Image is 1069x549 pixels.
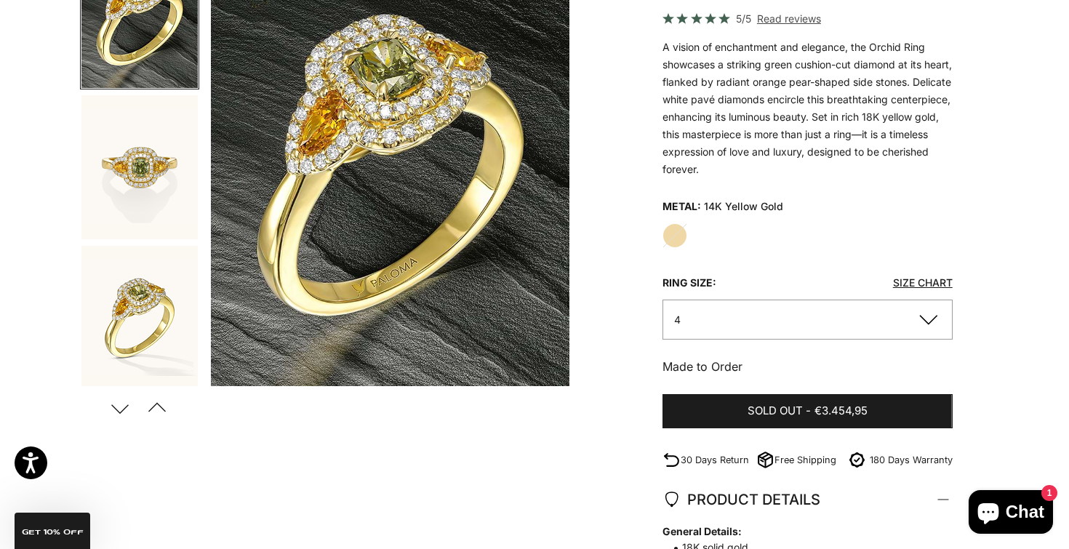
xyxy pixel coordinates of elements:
inbox-online-store-chat: Shopify online store chat [964,490,1057,537]
span: Read reviews [757,10,821,27]
p: 180 Days Warranty [870,452,953,468]
span: 4 [674,313,681,326]
button: Go to item 2 [80,94,199,241]
a: 5/5 Read reviews [662,10,953,27]
span: GET 10% Off [22,529,84,536]
p: 30 Days Return [681,452,749,468]
strong: General Details: [662,524,938,540]
legend: Ring Size: [662,272,716,294]
a: Size Chart [893,276,953,289]
p: Made to Order [662,357,953,376]
span: Sold out [748,402,803,420]
img: #YellowGold #WhiteGold #RoseGold [81,246,198,390]
summary: PRODUCT DETAILS [662,473,953,526]
img: #YellowGold #WhiteGold #RoseGold [81,95,198,239]
p: Free Shipping [774,452,836,468]
span: €3.454,95 [814,402,868,420]
button: Sold out-€3.454,95 [662,394,953,429]
div: GET 10% Off [15,513,90,549]
legend: Metal: [662,196,701,217]
button: Go to item 3 [80,244,199,391]
span: PRODUCT DETAILS [662,487,820,512]
button: 4 [662,300,953,340]
variant-option-value: 14K Yellow Gold [704,196,783,217]
p: A vision of enchantment and elegance, the Orchid Ring showcases a striking green cushion-cut diam... [662,39,953,178]
span: 5/5 [736,10,751,27]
